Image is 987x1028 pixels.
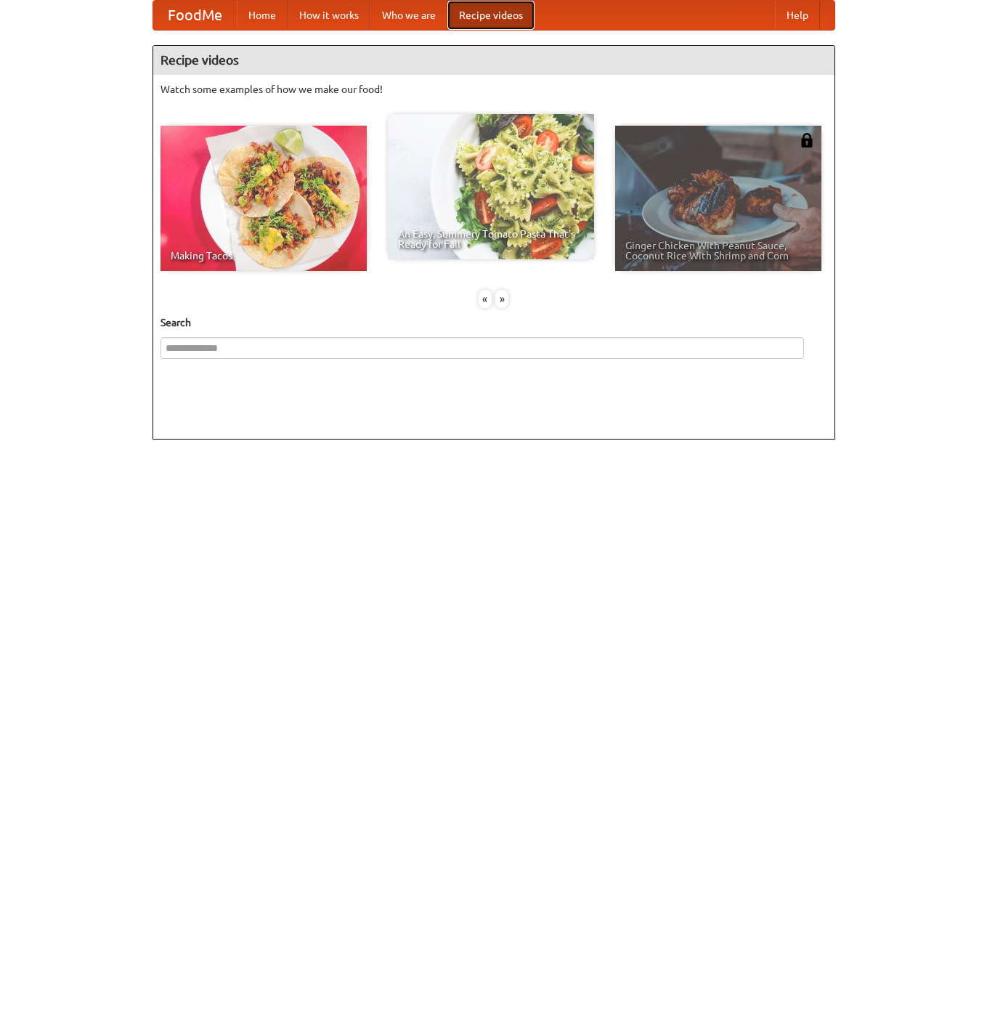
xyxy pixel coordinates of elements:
span: Making Tacos [171,251,357,261]
a: FoodMe [153,1,237,30]
a: Home [237,1,288,30]
p: Watch some examples of how we make our food! [161,82,827,97]
h4: Recipe videos [153,46,834,75]
div: « [479,290,492,308]
a: Recipe videos [447,1,535,30]
span: An Easy, Summery Tomato Pasta That's Ready for Fall [398,229,584,249]
h5: Search [161,315,827,330]
img: 483408.png [800,133,814,147]
div: » [495,290,508,308]
a: How it works [288,1,370,30]
a: An Easy, Summery Tomato Pasta That's Ready for Fall [388,114,594,259]
a: Making Tacos [161,126,367,271]
a: Who we are [370,1,447,30]
a: Help [775,1,820,30]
